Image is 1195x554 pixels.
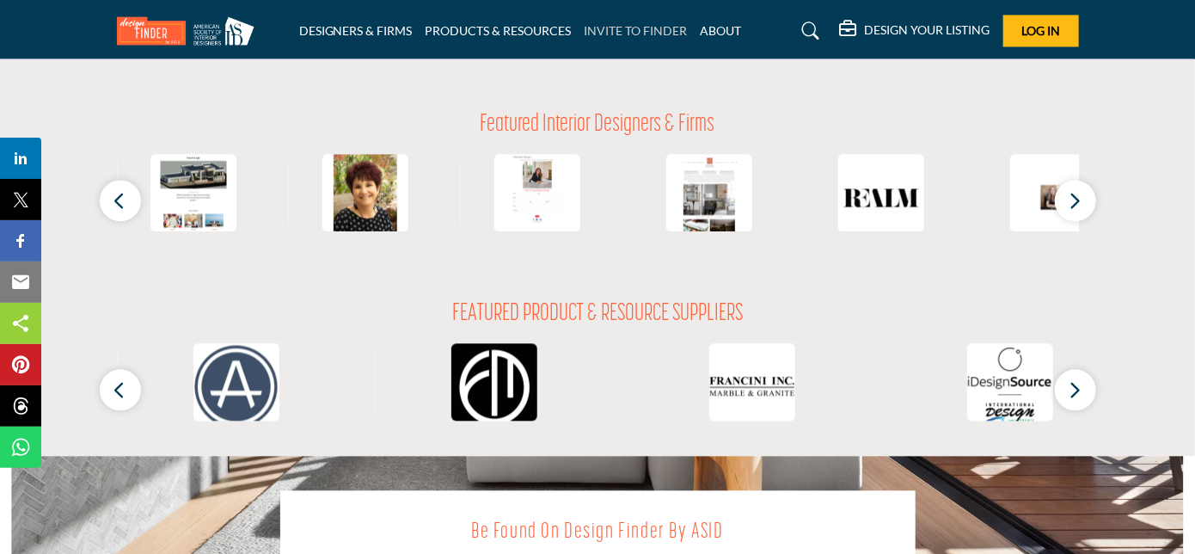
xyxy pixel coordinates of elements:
[150,154,236,240] img: AMDLUX
[1010,154,1096,240] img: Adrienne Morgan
[1021,23,1060,38] span: Log In
[1003,15,1079,46] button: Log In
[840,21,990,41] div: DESIGN YOUR LISTING
[838,154,924,240] img: Realm Studio
[452,300,743,329] h2: FEATURED PRODUCT & RESOURCE SUPPLIERS
[585,23,688,38] a: INVITE TO FINDER
[967,343,1053,429] img: iDesignSource.com by International Design Source
[426,23,572,38] a: PRODUCTS & RESOURCES
[481,111,715,140] h2: Featured Interior Designers & Firms
[451,343,537,429] img: Fordham Marble Company
[666,154,752,240] img: Interior Anthology
[117,16,263,45] img: Site Logo
[709,343,795,429] img: Francini Incorporated
[865,22,990,38] h5: DESIGN YOUR LISTING
[319,516,877,549] h2: Be Found on Design Finder by ASID
[299,23,413,38] a: DESIGNERS & FIRMS
[193,343,279,429] img: AROS
[494,154,580,240] img: Valarie Mina
[785,17,830,45] a: Search
[701,23,742,38] a: ABOUT
[322,154,408,240] img: Karen Steinberg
